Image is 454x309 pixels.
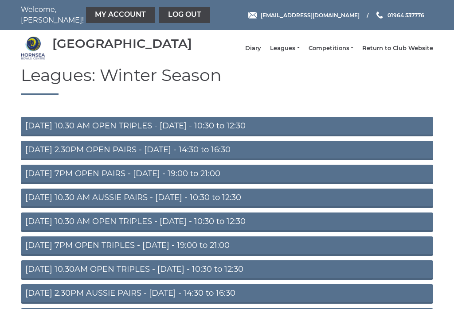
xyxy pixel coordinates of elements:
[21,236,433,256] a: [DATE] 7PM OPEN TRIPLES - [DATE] - 19:00 to 21:00
[21,189,433,208] a: [DATE] 10.30 AM AUSSIE PAIRS - [DATE] - 10:30 to 12:30
[21,212,433,232] a: [DATE] 10.30 AM OPEN TRIPLES - [DATE] - 10:30 to 12:30
[309,44,353,52] a: Competitions
[376,12,383,19] img: Phone us
[21,141,433,160] a: [DATE] 2.30PM OPEN PAIRS - [DATE] - 14:30 to 16:30
[248,12,257,19] img: Email
[21,66,433,95] h1: Leagues: Winter Season
[21,117,433,136] a: [DATE] 10.30 AM OPEN TRIPLES - [DATE] - 10:30 to 12:30
[375,11,424,19] a: Phone us 01964 537776
[387,12,424,18] span: 01964 537776
[245,44,261,52] a: Diary
[21,36,45,60] img: Hornsea Bowls Centre
[86,7,155,23] a: My Account
[52,37,192,50] div: [GEOGRAPHIC_DATA]
[362,44,433,52] a: Return to Club Website
[21,284,433,304] a: [DATE] 2.30PM AUSSIE PAIRS - [DATE] - 14:30 to 16:30
[21,165,433,184] a: [DATE] 7PM OPEN PAIRS - [DATE] - 19:00 to 21:00
[248,11,360,19] a: Email [EMAIL_ADDRESS][DOMAIN_NAME]
[159,7,210,23] a: Log out
[21,4,185,26] nav: Welcome, [PERSON_NAME]!
[270,44,299,52] a: Leagues
[261,12,360,18] span: [EMAIL_ADDRESS][DOMAIN_NAME]
[21,260,433,280] a: [DATE] 10.30AM OPEN TRIPLES - [DATE] - 10:30 to 12:30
